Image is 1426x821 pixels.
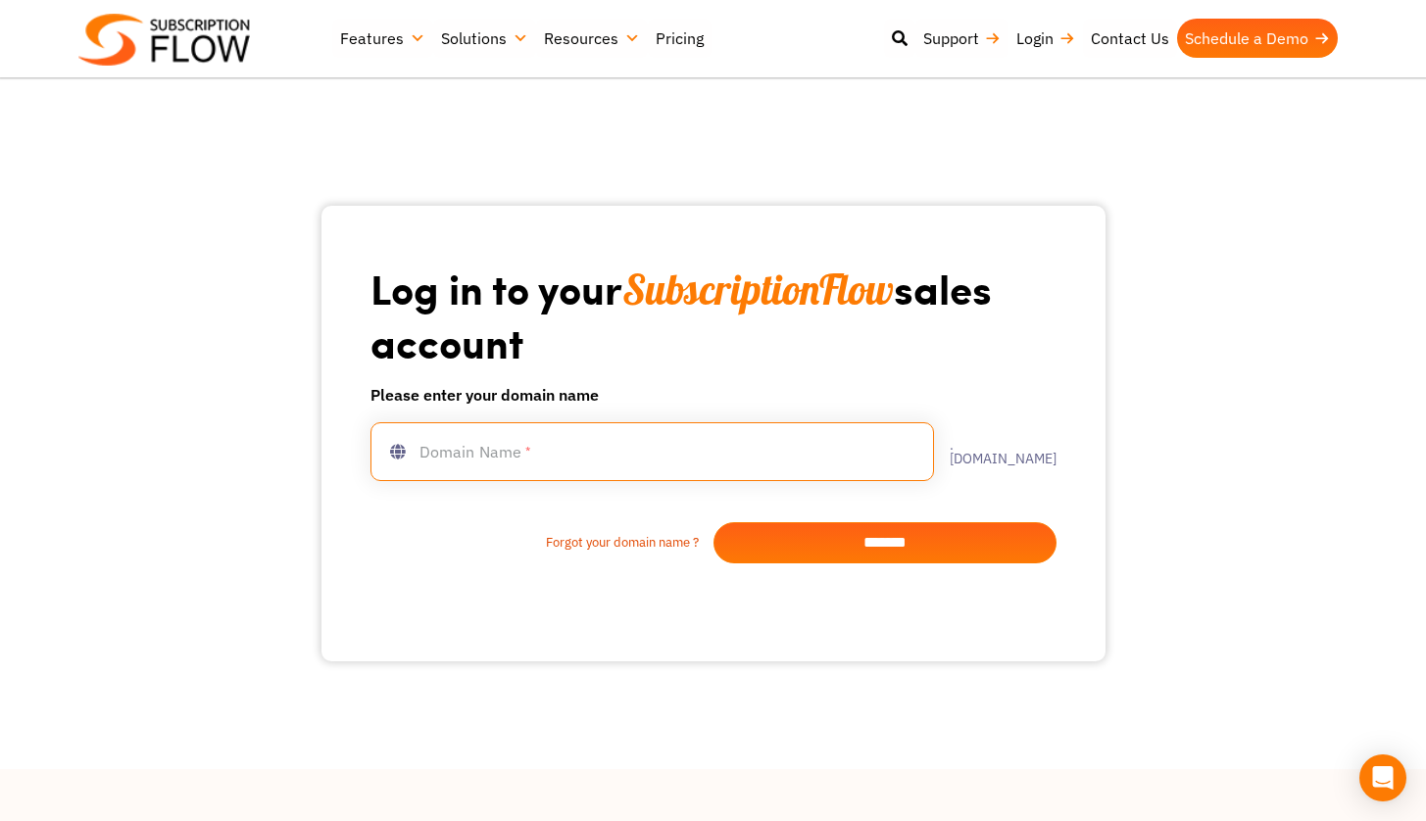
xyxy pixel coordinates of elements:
[370,263,1057,367] h1: Log in to your sales account
[78,14,250,66] img: Subscriptionflow
[648,19,712,58] a: Pricing
[332,19,433,58] a: Features
[370,533,713,553] a: Forgot your domain name ?
[1359,754,1406,801] div: Open Intercom Messenger
[934,438,1057,465] label: .[DOMAIN_NAME]
[1083,19,1177,58] a: Contact Us
[370,383,1057,407] h6: Please enter your domain name
[433,19,536,58] a: Solutions
[622,264,894,315] span: SubscriptionFlow
[536,19,648,58] a: Resources
[1008,19,1083,58] a: Login
[915,19,1008,58] a: Support
[1177,19,1338,58] a: Schedule a Demo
